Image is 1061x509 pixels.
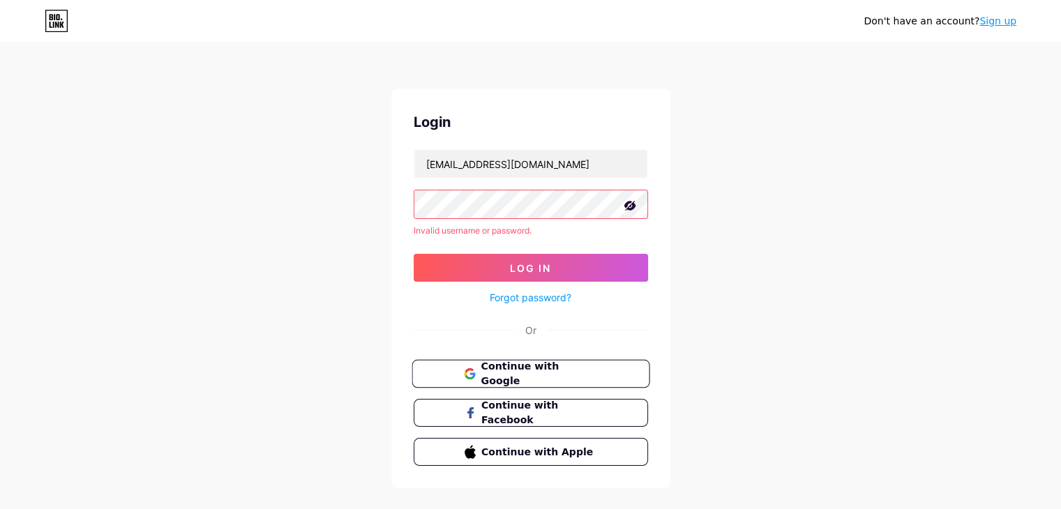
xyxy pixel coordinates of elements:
a: Sign up [979,15,1016,26]
button: Continue with Facebook [414,399,648,427]
span: Continue with Apple [481,445,596,459]
div: Don't have an account? [864,14,1016,29]
button: Continue with Google [412,360,649,388]
span: Log In [510,262,551,274]
a: Continue with Google [414,360,648,388]
a: Forgot password? [490,290,571,305]
button: Continue with Apple [414,438,648,466]
div: Login [414,112,648,132]
div: Or [525,323,536,337]
button: Log In [414,254,648,282]
span: Continue with Google [481,359,597,389]
input: Username [414,150,647,178]
span: Continue with Facebook [481,398,596,427]
div: Invalid username or password. [414,225,648,237]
